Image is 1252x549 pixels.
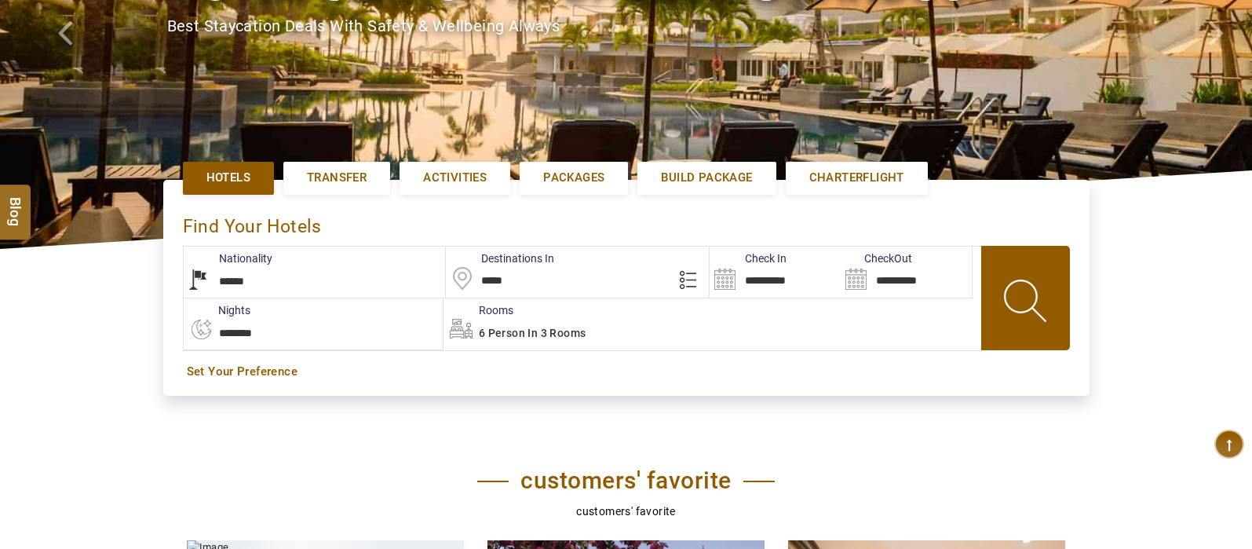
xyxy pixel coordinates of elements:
[520,162,628,194] a: Packages
[187,364,1066,380] a: Set Your Preference
[637,162,776,194] a: Build Package
[5,196,26,210] span: Blog
[423,170,487,186] span: Activities
[710,247,841,298] input: Search
[710,251,787,266] label: Check In
[183,302,250,318] label: nights
[443,302,513,318] label: Rooms
[477,467,775,495] h2: customers' favorite
[400,162,510,194] a: Activities
[167,15,1086,38] div: Best Staycation Deals with safety & wellbeing always
[183,199,1070,246] div: Find Your Hotels
[809,170,904,186] span: Charterflight
[841,251,912,266] label: CheckOut
[183,162,274,194] a: Hotels
[446,251,554,266] label: Destinations In
[841,247,972,298] input: Search
[307,170,367,186] span: Transfer
[479,327,586,339] span: 6 Person in 3 Rooms
[184,251,272,266] label: Nationality
[786,162,928,194] a: Charterflight
[187,503,1066,520] p: customers' favorite
[283,162,390,194] a: Transfer
[206,170,250,186] span: Hotels
[661,170,752,186] span: Build Package
[543,170,604,186] span: Packages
